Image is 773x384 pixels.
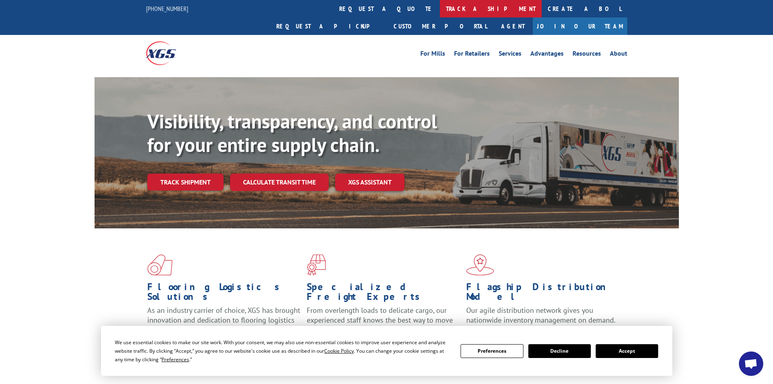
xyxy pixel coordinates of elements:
[161,356,189,363] span: Preferences
[324,347,354,354] span: Cookie Policy
[530,50,564,59] a: Advantages
[461,344,523,358] button: Preferences
[101,326,672,376] div: Cookie Consent Prompt
[573,50,601,59] a: Resources
[307,254,326,276] img: xgs-icon-focused-on-flooring-red
[147,282,301,306] h1: Flooring Logistics Solutions
[528,344,591,358] button: Decline
[147,108,437,157] b: Visibility, transparency, and control for your entire supply chain.
[596,344,658,358] button: Accept
[466,306,616,325] span: Our agile distribution network gives you nationwide inventory management on demand.
[307,282,460,306] h1: Specialized Freight Experts
[270,17,388,35] a: Request a pickup
[307,306,460,342] p: From overlength loads to delicate cargo, our experienced staff knows the best way to move your fr...
[739,351,763,376] div: Open chat
[388,17,493,35] a: Customer Portal
[115,338,451,364] div: We use essential cookies to make our site work. With your consent, we may also use non-essential ...
[610,50,627,59] a: About
[146,4,188,13] a: [PHONE_NUMBER]
[466,282,620,306] h1: Flagship Distribution Model
[493,17,533,35] a: Agent
[454,50,490,59] a: For Retailers
[147,254,172,276] img: xgs-icon-total-supply-chain-intelligence-red
[420,50,445,59] a: For Mills
[499,50,521,59] a: Services
[335,174,405,191] a: XGS ASSISTANT
[147,174,224,191] a: Track shipment
[466,254,494,276] img: xgs-icon-flagship-distribution-model-red
[230,174,329,191] a: Calculate transit time
[533,17,627,35] a: Join Our Team
[147,306,300,334] span: As an industry carrier of choice, XGS has brought innovation and dedication to flooring logistics...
